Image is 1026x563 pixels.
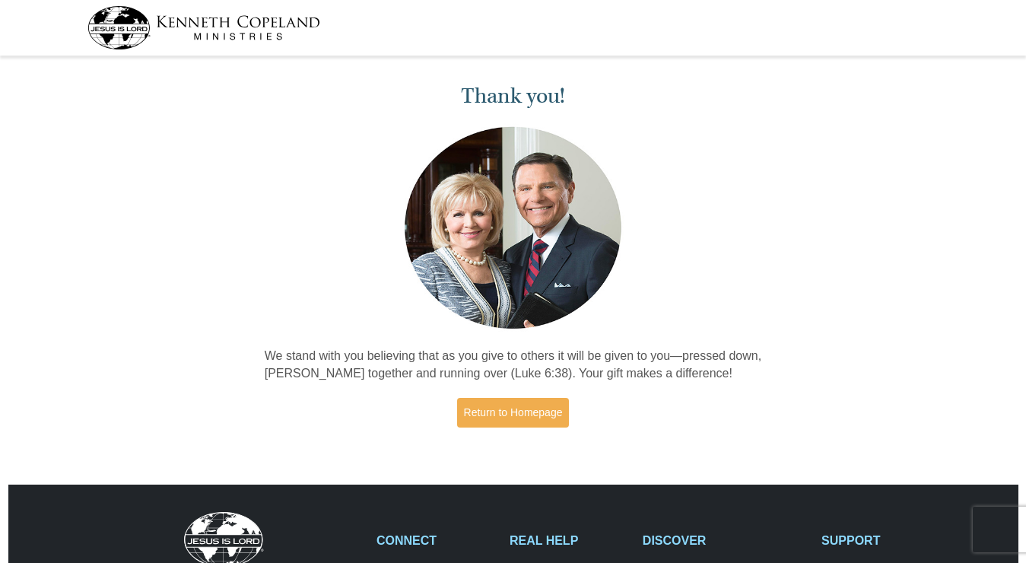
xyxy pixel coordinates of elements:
a: Return to Homepage [457,398,570,428]
h2: DISCOVER [643,533,805,548]
h1: Thank you! [265,84,762,109]
h2: SUPPORT [821,533,939,548]
p: We stand with you believing that as you give to others it will be given to you—pressed down, [PER... [265,348,762,383]
img: Kenneth and Gloria [401,123,625,332]
img: kcm-header-logo.svg [87,6,320,49]
h2: CONNECT [376,533,494,548]
h2: REAL HELP [510,533,627,548]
